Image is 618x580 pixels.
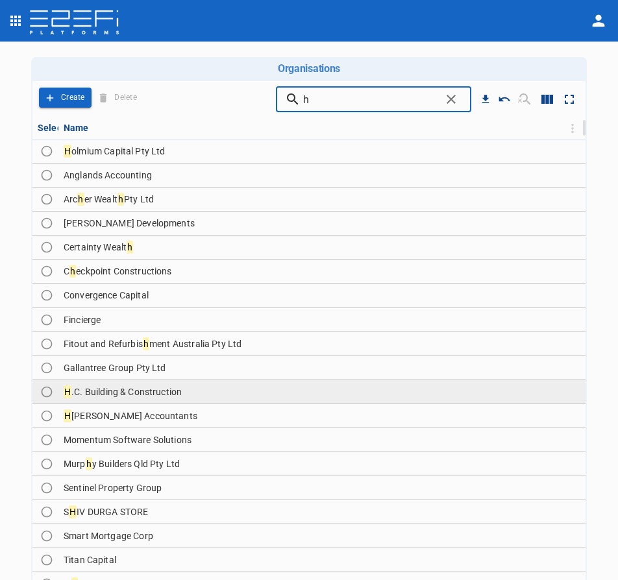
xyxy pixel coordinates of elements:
[92,459,180,469] span: y Builders Qld Pty Ltd
[61,90,85,105] p: Create
[38,311,56,329] span: Toggle select row
[64,265,172,278] span: Checkpoint Constructions
[562,118,583,139] button: Column Actions
[64,120,89,136] div: Name
[38,142,56,160] span: Toggle select row
[38,431,56,449] span: Toggle select row
[495,90,514,109] button: Reset Sorting
[124,194,154,204] span: Pty Ltd
[71,146,165,156] span: olmium Capital Pty Ltd
[38,286,56,304] span: Toggle select row
[58,476,586,500] td: Sentinel Property Group
[38,190,56,208] span: Toggle select row
[69,265,76,278] span: h
[58,308,586,332] td: Fincierge
[117,193,124,206] span: h
[77,193,84,206] span: h
[64,241,133,254] span: Certainty Wealth
[36,62,582,75] h6: Organisations
[38,527,56,545] span: Toggle select row
[84,194,117,204] span: er Wealt
[71,411,197,421] span: [PERSON_NAME] Accountants
[71,387,182,397] span: .C. Building & Construction
[64,337,241,350] span: Fitout and Refurbishment Australia Pty Ltd
[64,457,180,470] span: Murphy Builders Qld Pty Ltd
[58,163,586,187] td: Anglands Accounting
[127,241,133,254] span: h
[64,505,148,518] span: SHIV DURGA STORE
[149,339,241,349] span: ment Australia Pty Ltd
[69,505,77,518] span: H
[95,88,140,108] span: Delete
[64,385,182,398] span: H.C. Building & Construction
[64,409,197,422] span: Herron Accountants
[64,242,127,252] span: Certainty Wealt
[38,214,56,232] span: Toggle select row
[64,385,71,398] span: H
[39,88,92,108] span: Add Organisation
[38,238,56,256] span: Toggle select row
[58,428,586,452] td: Momentum Software Solutions
[536,88,558,110] button: Show/Hide columns
[38,407,56,425] span: Toggle select row
[64,145,165,158] span: Holmium Capital Pty Ltd
[58,524,586,548] td: Smart Mortgage Corp
[476,90,495,108] button: Download CSV
[38,166,56,184] span: Toggle select row
[58,548,586,572] td: Titan Capital
[38,551,56,569] span: Toggle select row
[303,86,435,112] input: Search
[38,262,56,280] span: Toggle select row
[76,266,171,276] span: eckpoint Constructions
[64,266,69,276] span: C
[38,479,56,497] span: Toggle select row
[64,339,143,349] span: Fitout and Refurbis
[77,507,148,517] span: IV DURGA STORE
[143,337,149,350] span: h
[39,88,92,108] button: Create
[64,194,77,204] span: Arc
[38,335,56,353] span: Toggle select row
[64,459,86,469] span: Murp
[38,503,56,521] span: Toggle select row
[64,193,154,206] span: Archer Wealth Pty Ltd
[64,145,71,158] span: H
[38,120,65,136] div: Select
[558,88,580,110] button: Toggle full screen
[58,284,586,307] td: Convergence Capital
[86,457,92,470] span: h
[440,88,462,110] button: Clear search
[64,409,71,422] span: H
[58,211,586,235] td: [PERSON_NAME] Developments
[38,359,56,377] span: Toggle select row
[38,383,56,401] span: Toggle select row
[64,507,69,517] span: S
[38,455,56,473] span: Toggle select row
[58,356,586,380] td: Gallantree Group Pty Ltd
